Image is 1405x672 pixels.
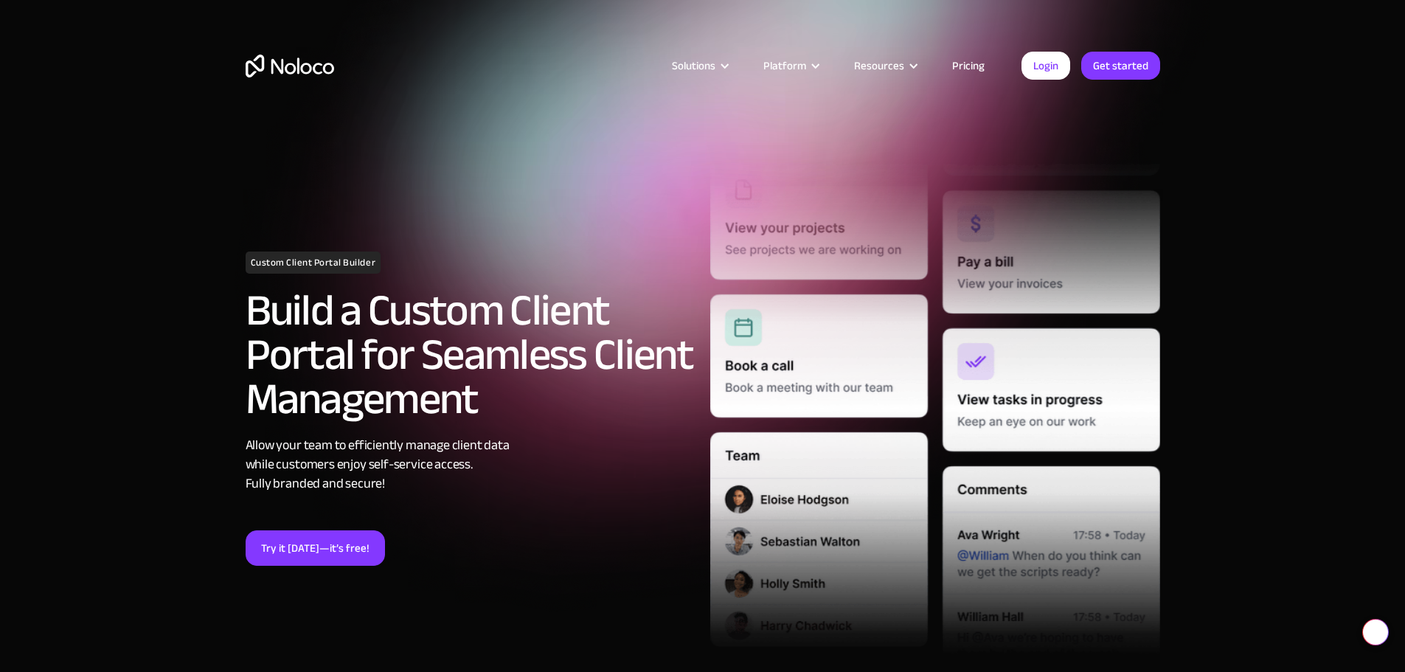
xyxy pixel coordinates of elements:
[934,56,1003,75] a: Pricing
[745,56,836,75] div: Platform
[246,436,695,493] div: Allow your team to efficiently manage client data while customers enjoy self-service access. Full...
[653,56,745,75] div: Solutions
[246,288,695,421] h2: Build a Custom Client Portal for Seamless Client Management
[763,56,806,75] div: Platform
[246,55,334,77] a: home
[1081,52,1160,80] a: Get started
[246,252,381,274] h1: Custom Client Portal Builder
[1021,52,1070,80] a: Login
[246,530,385,566] a: Try it [DATE]—it’s free!
[836,56,934,75] div: Resources
[672,56,715,75] div: Solutions
[854,56,904,75] div: Resources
